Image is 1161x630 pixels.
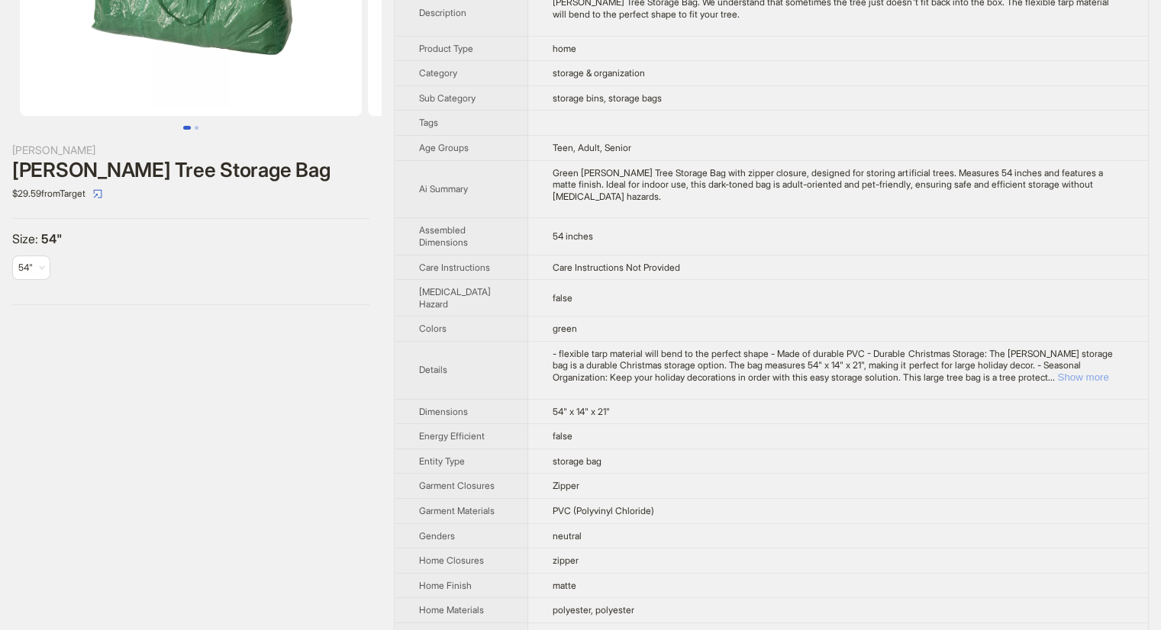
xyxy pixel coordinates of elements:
[553,43,576,54] span: home
[12,231,41,246] span: Size :
[183,126,191,130] button: Go to slide 1
[419,67,457,79] span: Category
[553,142,631,153] span: Teen, Adult, Senior
[12,142,369,159] div: [PERSON_NAME]
[419,406,468,417] span: Dimensions
[419,7,466,18] span: Description
[553,67,645,79] span: storage & organization
[1057,371,1108,383] button: Expand
[18,256,44,279] span: available
[419,262,490,273] span: Care Instructions
[553,580,576,591] span: matte
[419,480,495,491] span: Garment Closures
[553,430,572,442] span: false
[195,126,198,130] button: Go to slide 2
[419,323,447,334] span: Colors
[419,580,472,591] span: Home Finish
[12,182,369,206] div: $29.59 from Target
[93,189,102,198] span: select
[553,323,577,334] span: green
[553,480,579,491] span: Zipper
[12,159,369,182] div: [PERSON_NAME] Tree Storage Bag
[419,505,495,516] span: Garment Materials
[419,224,468,248] span: Assembled Dimensions
[18,262,33,273] span: 54"
[419,554,484,566] span: Home Closures
[553,455,601,467] span: storage bag
[419,142,469,153] span: Age Groups
[553,230,593,242] span: 54 inches
[553,292,572,304] span: false
[553,167,1124,203] div: Green Vickerman Tree Storage Bag with zipper closure, designed for storing artificial trees. Meas...
[419,43,473,54] span: Product Type
[419,92,476,104] span: Sub Category
[553,604,634,616] span: polyester, polyester
[1047,371,1054,383] span: ...
[553,348,1112,383] span: - flexible tarp material will bend to the perfect shape - Made of durable PVC - Durable Christmas...
[553,92,662,104] span: storage bins, storage bags
[553,554,579,566] span: zipper
[419,455,465,467] span: Entity Type
[419,364,447,375] span: Details
[553,262,680,273] span: Care Instructions Not Provided
[419,430,485,442] span: Energy Efficient
[419,286,491,310] span: [MEDICAL_DATA] Hazard
[553,406,610,417] span: 54" x 14" x 21"
[553,505,654,516] span: PVC (Polyvinyl Chloride)
[419,183,468,194] span: Ai Summary
[419,604,484,616] span: Home Materials
[419,117,438,128] span: Tags
[419,530,455,542] span: Genders
[553,348,1124,384] div: - flexible tarp material will bend to the perfect shape - Made of durable PVC - Durable Christmas...
[41,231,62,246] span: 54"
[553,530,582,542] span: neutral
